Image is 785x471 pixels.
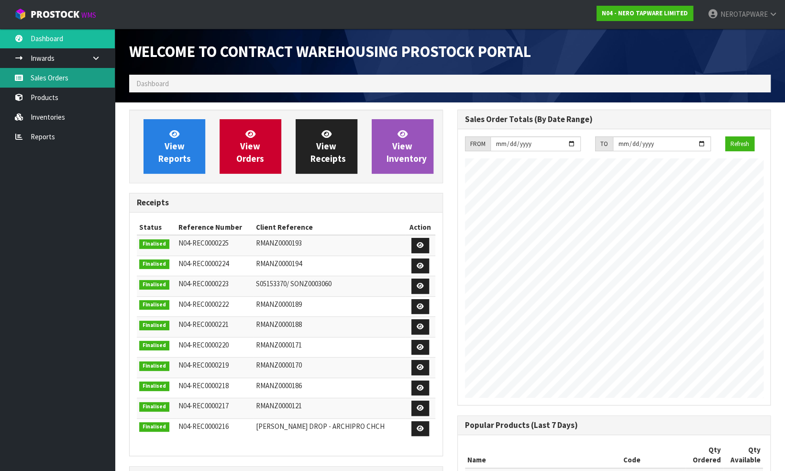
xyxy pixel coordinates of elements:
[14,8,26,20] img: cube-alt.png
[178,422,228,431] span: N04-REC0000216
[296,119,357,174] a: ViewReceipts
[178,238,228,247] span: N04-REC0000225
[139,361,169,371] span: Finalised
[178,259,228,268] span: N04-REC0000224
[465,115,763,124] h3: Sales Order Totals (By Date Range)
[256,340,302,349] span: RMANZ0000171
[256,422,385,431] span: [PERSON_NAME] DROP - ARCHIPRO CHCH
[139,300,169,310] span: Finalised
[595,136,613,152] div: TO
[310,128,346,164] span: View Receipts
[387,128,427,164] span: View Inventory
[144,119,205,174] a: ViewReports
[723,442,763,468] th: Qty Available
[256,259,302,268] span: RMANZ0000194
[725,136,754,152] button: Refresh
[139,381,169,391] span: Finalised
[178,381,228,390] span: N04-REC0000218
[178,360,228,370] span: N04-REC0000219
[236,128,264,164] span: View Orders
[256,381,302,390] span: RMANZ0000186
[81,11,96,20] small: WMS
[31,8,79,21] span: ProStock
[405,220,435,235] th: Action
[256,300,302,309] span: RMANZ0000189
[178,300,228,309] span: N04-REC0000222
[139,341,169,350] span: Finalised
[139,402,169,412] span: Finalised
[465,442,621,468] th: Name
[465,136,490,152] div: FROM
[220,119,281,174] a: ViewOrders
[137,220,176,235] th: Status
[254,220,405,235] th: Client Reference
[139,321,169,330] span: Finalised
[256,279,332,288] span: S05153370/ SONZ0003060
[720,10,767,19] span: NEROTAPWARE
[136,79,169,88] span: Dashboard
[158,128,191,164] span: View Reports
[139,259,169,269] span: Finalised
[178,401,228,410] span: N04-REC0000217
[621,442,685,468] th: Code
[129,42,531,61] span: Welcome to Contract Warehousing ProStock Portal
[139,422,169,432] span: Finalised
[256,360,302,370] span: RMANZ0000170
[256,320,302,329] span: RMANZ0000188
[178,320,228,329] span: N04-REC0000221
[178,340,228,349] span: N04-REC0000220
[465,421,763,430] h3: Popular Products (Last 7 Days)
[372,119,433,174] a: ViewInventory
[256,401,302,410] span: RMANZ0000121
[176,220,253,235] th: Reference Number
[178,279,228,288] span: N04-REC0000223
[139,239,169,249] span: Finalised
[256,238,302,247] span: RMANZ0000193
[139,280,169,290] span: Finalised
[137,198,435,207] h3: Receipts
[685,442,723,468] th: Qty Ordered
[602,9,688,17] strong: N04 - NERO TAPWARE LIMITED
